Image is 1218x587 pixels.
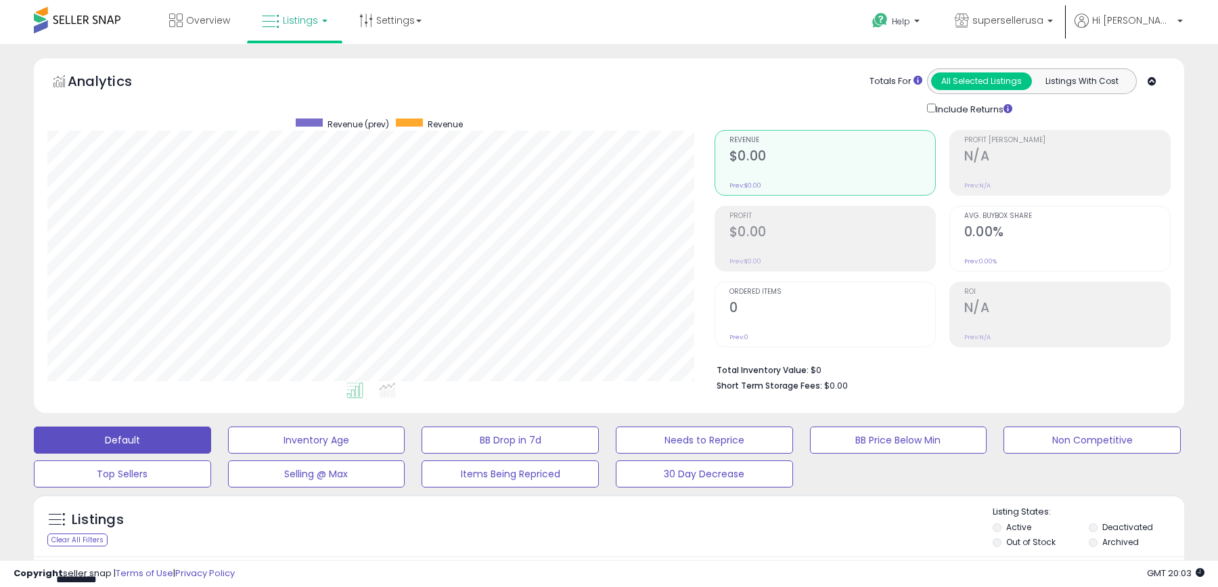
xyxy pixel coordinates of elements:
span: Profit [729,213,935,220]
a: Privacy Policy [175,567,235,580]
button: 30 Day Decrease [616,460,793,487]
small: Prev: 0.00% [964,257,997,265]
b: Total Inventory Value: [717,364,809,376]
h2: N/A [964,300,1170,318]
label: Deactivated [1102,521,1153,533]
small: Prev: $0.00 [729,257,761,265]
span: Listings [283,14,318,27]
div: Include Returns [917,101,1029,116]
span: Profit [PERSON_NAME] [964,137,1170,144]
span: Revenue [428,118,463,130]
h2: 0.00% [964,224,1170,242]
span: ROI [964,288,1170,296]
h2: $0.00 [729,148,935,167]
button: Needs to Reprice [616,427,793,454]
span: $0.00 [824,379,848,392]
button: Listings With Cost [1031,72,1132,90]
button: BB Price Below Min [810,427,987,454]
strong: Copyright [14,567,63,580]
label: Archived [1102,536,1139,548]
a: Help [861,2,933,44]
h2: 0 [729,300,935,318]
button: Top Sellers [34,460,211,487]
small: Prev: N/A [964,333,991,341]
small: Prev: $0.00 [729,181,761,190]
label: Active [1006,521,1031,533]
button: Items Being Repriced [422,460,599,487]
button: Inventory Age [228,427,405,454]
button: Default [34,427,211,454]
button: BB Drop in 7d [422,427,599,454]
p: Listing States: [993,506,1183,519]
span: Revenue (prev) [328,118,389,130]
span: Ordered Items [729,288,935,296]
button: All Selected Listings [931,72,1032,90]
small: Prev: 0 [729,333,748,341]
span: Overview [186,14,230,27]
a: Terms of Use [116,567,173,580]
span: supersellerusa [972,14,1043,27]
span: 2025-08-15 20:03 GMT [1147,567,1204,580]
div: seller snap | | [14,567,235,580]
h2: $0.00 [729,224,935,242]
h2: N/A [964,148,1170,167]
li: $0 [717,361,1160,377]
h5: Analytics [68,72,158,94]
span: Revenue [729,137,935,144]
small: Prev: N/A [964,181,991,190]
span: Help [892,16,910,27]
a: Hi [PERSON_NAME] [1075,14,1183,44]
span: Avg. Buybox Share [964,213,1170,220]
h5: Listings [72,510,124,529]
label: Out of Stock [1006,536,1056,548]
span: Hi [PERSON_NAME] [1092,14,1173,27]
b: Short Term Storage Fees: [717,380,822,391]
button: Selling @ Max [228,460,405,487]
div: Clear All Filters [47,534,108,546]
div: Totals For [870,75,922,88]
i: Get Help [872,12,888,29]
button: Non Competitive [1003,427,1181,454]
